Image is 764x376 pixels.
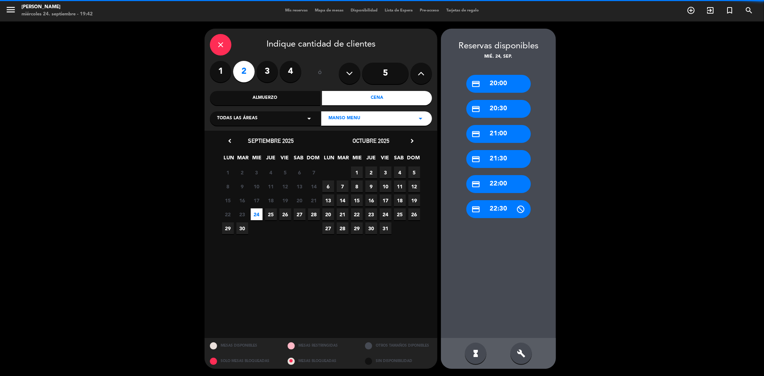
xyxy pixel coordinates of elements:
[380,222,391,234] span: 31
[472,205,481,214] i: credit_card
[337,222,349,234] span: 28
[251,167,263,178] span: 3
[265,154,277,165] span: JUE
[337,180,349,192] span: 7
[256,61,278,82] label: 3
[308,61,332,86] div: ó
[251,154,263,165] span: MIE
[337,208,349,220] span: 21
[408,167,420,178] span: 5
[294,208,306,220] span: 27
[416,114,425,123] i: arrow_drop_down
[265,180,277,192] span: 11
[381,9,416,13] span: Lista de Espera
[210,61,231,82] label: 1
[360,353,437,369] div: SIN DISPONIBILIDAD
[222,208,234,220] span: 22
[205,338,282,353] div: MESAS DISPONIBLES
[282,338,360,353] div: MESAS RESTRINGIDAS
[308,208,320,220] span: 28
[311,9,347,13] span: Mapa de mesas
[365,180,377,192] span: 9
[265,194,277,206] span: 18
[365,222,377,234] span: 30
[472,130,481,139] i: credit_card
[351,194,363,206] span: 15
[351,180,363,192] span: 8
[351,154,363,165] span: MIE
[347,9,381,13] span: Disponibilidad
[216,40,225,49] i: close
[745,6,753,15] i: search
[353,137,390,144] span: octubre 2025
[365,154,377,165] span: JUE
[222,167,234,178] span: 1
[466,150,531,168] div: 21:30
[380,180,391,192] span: 10
[223,154,235,165] span: LUN
[294,167,306,178] span: 6
[466,175,531,193] div: 22:00
[233,61,255,82] label: 2
[294,180,306,192] span: 13
[443,9,482,13] span: Tarjetas de regalo
[466,75,531,93] div: 20:00
[236,222,248,234] span: 30
[251,180,263,192] span: 10
[236,180,248,192] span: 9
[393,154,405,165] span: SAB
[394,208,406,220] span: 25
[408,194,420,206] span: 19
[441,53,556,61] div: mié. 24, sep.
[466,100,531,118] div: 20:30
[279,194,291,206] span: 19
[205,353,282,369] div: SOLO MESAS BLOQUEADAS
[322,194,334,206] span: 13
[308,167,320,178] span: 7
[265,208,277,220] span: 25
[360,338,437,353] div: OTROS TAMAÑOS DIPONIBLES
[471,349,480,358] i: hourglass_full
[380,208,391,220] span: 24
[5,4,16,18] button: menu
[294,194,306,206] span: 20
[279,167,291,178] span: 5
[293,154,305,165] span: SAB
[472,105,481,114] i: credit_card
[365,167,377,178] span: 2
[265,167,277,178] span: 4
[706,6,715,15] i: exit_to_app
[279,154,291,165] span: VIE
[379,154,391,165] span: VIE
[282,9,311,13] span: Mis reservas
[351,208,363,220] span: 22
[307,154,319,165] span: DOM
[248,137,294,144] span: septiembre 2025
[323,154,335,165] span: LUN
[21,11,93,18] div: miércoles 24. septiembre - 19:42
[441,39,556,53] div: Reservas disponibles
[222,222,234,234] span: 29
[408,208,420,220] span: 26
[322,91,432,105] div: Cena
[5,4,16,15] i: menu
[394,194,406,206] span: 18
[222,194,234,206] span: 15
[466,200,531,218] div: 22:30
[222,180,234,192] span: 8
[236,208,248,220] span: 23
[351,167,363,178] span: 1
[226,137,234,145] i: chevron_left
[365,208,377,220] span: 23
[337,194,349,206] span: 14
[394,167,406,178] span: 4
[407,154,419,165] span: DOM
[322,208,334,220] span: 20
[472,180,481,189] i: credit_card
[237,154,249,165] span: MAR
[282,353,360,369] div: MESAS BLOQUEADAS
[236,194,248,206] span: 16
[408,180,420,192] span: 12
[308,194,320,206] span: 21
[687,6,695,15] i: add_circle_outline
